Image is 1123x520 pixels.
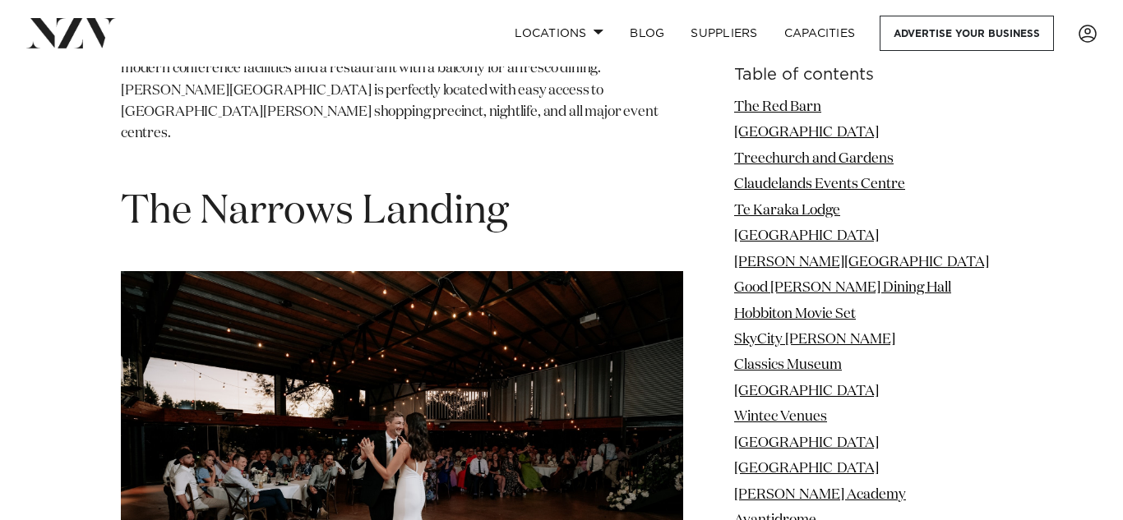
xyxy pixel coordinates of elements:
[734,177,905,191] a: Claudelands Events Centre
[734,255,989,269] a: [PERSON_NAME][GEOGRAPHIC_DATA]
[734,126,879,140] a: [GEOGRAPHIC_DATA]
[734,333,895,347] a: SkyCity [PERSON_NAME]
[734,152,894,166] a: Treechurch and Gardens
[771,16,869,51] a: Capacities
[121,16,683,167] p: [PERSON_NAME] Tainui is your gateway to the [GEOGRAPHIC_DATA] region. Boasting a prime location o...
[734,358,842,372] a: Classics Museum
[677,16,770,51] a: SUPPLIERS
[734,462,879,476] a: [GEOGRAPHIC_DATA]
[617,16,677,51] a: BLOG
[734,410,827,424] a: Wintec Venues
[26,18,116,48] img: nzv-logo.png
[734,384,879,398] a: [GEOGRAPHIC_DATA]
[734,100,821,114] a: The Red Barn
[734,281,951,295] a: Good [PERSON_NAME] Dining Hall
[734,204,840,218] a: Te Karaka Lodge
[734,307,856,321] a: Hobbiton Movie Set
[121,192,508,232] span: The Narrows Landing
[501,16,617,51] a: Locations
[734,488,906,502] a: [PERSON_NAME] Academy
[880,16,1054,51] a: Advertise your business
[734,436,879,450] a: [GEOGRAPHIC_DATA]
[734,229,879,243] a: [GEOGRAPHIC_DATA]
[734,67,1002,84] h6: Table of contents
